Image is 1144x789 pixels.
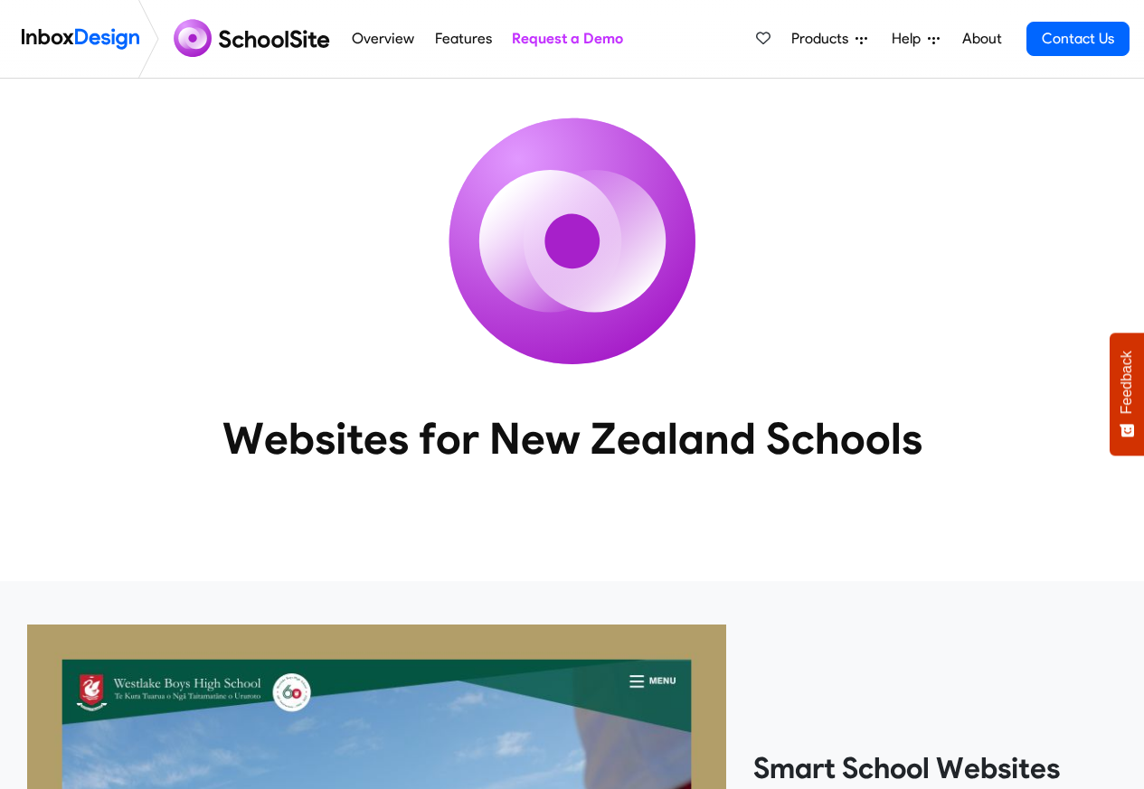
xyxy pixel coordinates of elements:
[892,28,928,50] span: Help
[143,411,1002,465] heading: Websites for New Zealand Schools
[791,28,856,50] span: Products
[347,21,420,57] a: Overview
[1110,333,1144,456] button: Feedback - Show survey
[166,17,342,61] img: schoolsite logo
[506,21,628,57] a: Request a Demo
[957,21,1007,57] a: About
[753,750,1117,786] heading: Smart School Websites
[784,21,875,57] a: Products
[410,79,735,404] img: icon_schoolsite.svg
[1026,22,1130,56] a: Contact Us
[430,21,496,57] a: Features
[884,21,947,57] a: Help
[1119,351,1135,414] span: Feedback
